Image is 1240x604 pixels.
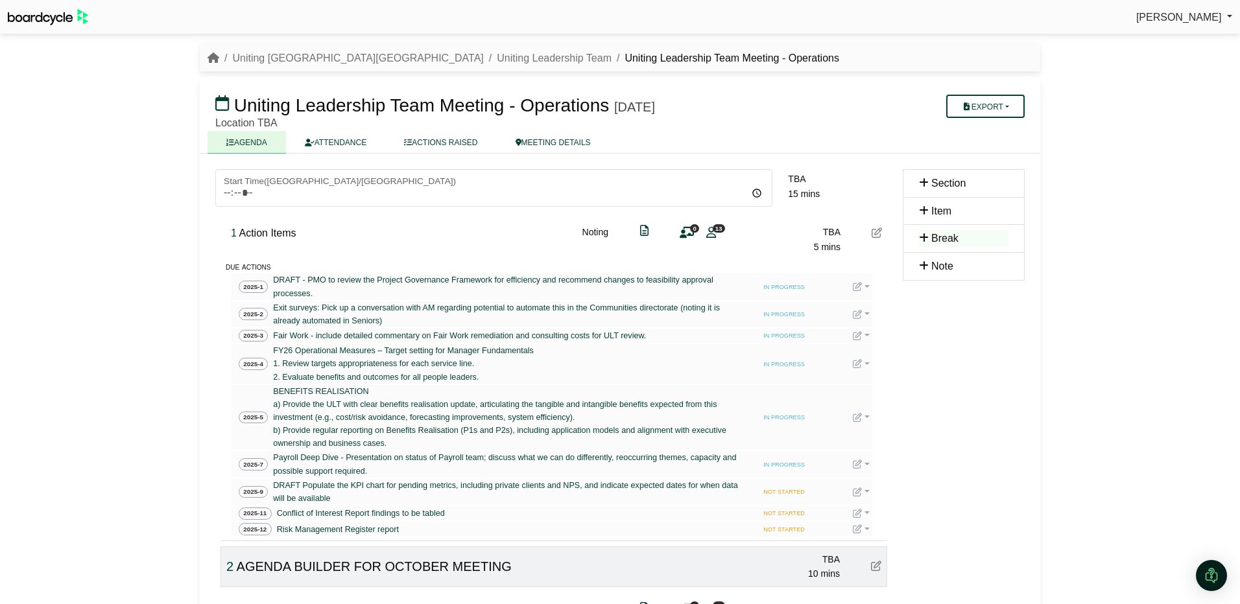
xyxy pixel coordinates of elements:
[749,552,840,566] div: TBA
[931,233,959,244] span: Break
[239,412,268,424] span: 2025-5
[582,225,608,254] div: Noting
[759,487,809,498] span: NOT STARTED
[759,413,809,423] span: IN PROGRESS
[237,559,512,574] span: AGENDA BUILDER FOR OCTOBER MEETING
[208,131,286,154] a: AGENDA
[232,52,483,64] a: Uniting [GEOGRAPHIC_DATA][GEOGRAPHIC_DATA]
[759,509,809,519] span: NOT STARTED
[759,331,809,342] span: IN PROGRESS
[1136,12,1222,23] span: [PERSON_NAME]
[946,95,1025,118] button: Export
[239,227,296,238] span: Action Items
[759,310,809,320] span: IN PROGRESS
[497,52,612,64] a: Uniting Leadership Team
[931,178,966,189] span: Section
[239,358,268,370] span: 2025-4
[239,281,268,293] span: 2025-1
[759,525,809,535] span: NOT STARTED
[215,117,278,128] span: Location TBA
[286,131,385,154] a: ATTENDANCE
[270,479,745,505] a: DRAFT Populate the KPI chart for pending metrics, including private clients and NPS, and indicate...
[239,523,272,535] span: 2025-12
[239,486,268,498] span: 2025-9
[931,205,951,216] span: Item
[788,172,887,186] div: TBA
[239,308,268,320] span: 2025-2
[270,344,536,383] a: FY26 Operational Measures – Target setting for Manager Fundamentals 1. Review targets appropriate...
[270,451,745,477] a: Payroll Deep Dive - Presentation on status of Payroll team; discuss what we can do differently, r...
[239,458,268,470] span: 2025-7
[808,568,840,579] span: 10 mins
[750,225,841,239] div: TBA
[226,259,887,273] div: due actions
[788,189,820,199] span: 15 mins
[239,330,268,342] span: 2025-3
[270,273,745,299] a: DRAFT - PMO to review the Project Governance Framework for efficiency and recommend changes to fe...
[270,329,649,342] a: Fair Work - include detailed commentary on Fair Work remediation and consulting costs for ULT rev...
[274,507,447,520] a: Conflict of Interest Report findings to be tabled
[234,95,609,115] span: Uniting Leadership Team Meeting - Operations
[931,261,953,272] span: Note
[814,242,841,252] span: 5 mins
[226,559,233,574] span: Click to fine tune number
[612,50,839,67] li: Uniting Leadership Team Meeting - Operations
[231,227,237,238] span: Click to fine tune number
[270,301,745,327] a: Exit surveys: Pick up a conversation with AM regarding potential to automate this in the Communit...
[1196,560,1227,591] div: Open Intercom Messenger
[274,523,401,536] a: Risk Management Register report
[1136,9,1232,26] a: [PERSON_NAME]
[208,50,839,67] nav: breadcrumb
[497,131,610,154] a: MEETING DETAILS
[759,360,809,370] span: IN PROGRESS
[713,224,725,233] span: 13
[385,131,496,154] a: ACTIONS RAISED
[759,283,809,293] span: IN PROGRESS
[690,224,699,233] span: 0
[8,9,88,25] img: BoardcycleBlackGreen-aaafeed430059cb809a45853b8cf6d952af9d84e6e89e1f1685b34bfd5cb7d64.svg
[614,99,655,115] div: [DATE]
[270,385,745,450] a: BENEFITS REALISATION a) Provide the ULT with clear benefits realisation update, articulating the ...
[759,460,809,470] span: IN PROGRESS
[239,507,272,520] span: 2025-11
